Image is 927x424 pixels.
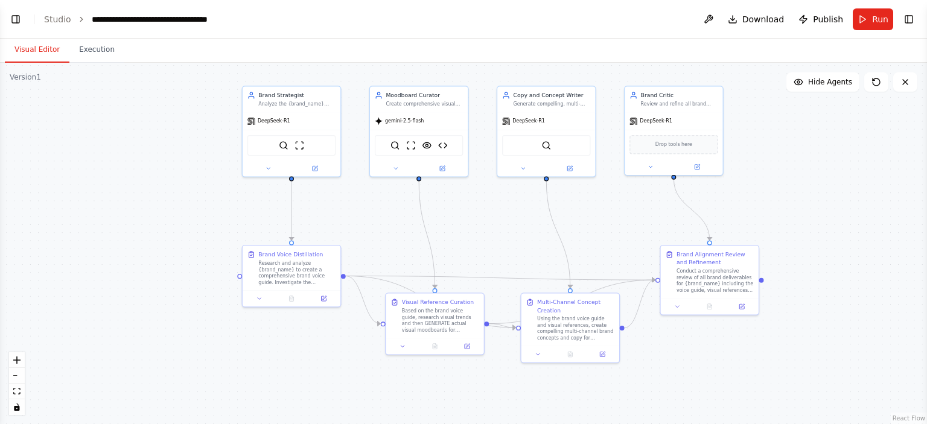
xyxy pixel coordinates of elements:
[693,302,727,311] button: No output available
[287,180,295,240] g: Edge from 6feb48f9-d34c-405e-88c8-d8f85abc79a6 to d1244406-087e-4234-8b59-55187b621885
[497,86,596,177] div: Copy and Concept WriterGenerate compelling, multi-channel brand concepts and copy for {brand_name...
[640,118,672,125] span: DeepSeek-R1
[808,77,852,87] span: Hide Agents
[677,268,754,293] div: Conduct a comprehensive review of all brand deliverables for {brand_name} including the voice gui...
[346,272,381,327] g: Edge from d1244406-087e-4234-8b59-55187b621885 to 6335c69b-fed6-4fdc-87a9-1b8749db8c32
[390,141,400,150] img: SerplyWebSearchTool
[537,315,614,341] div: Using the brand voice guide and visual references, create compelling multi-channel brand concepts...
[242,245,342,308] div: Brand Voice DistillationResearch and analyze {brand_name} to create a comprehensive brand voice g...
[675,162,720,172] button: Open in side panel
[9,384,25,399] button: fit view
[893,415,925,422] a: React Flow attribution
[386,91,463,99] div: Moodboard Curator
[44,13,208,25] nav: breadcrumb
[9,368,25,384] button: zoom out
[541,141,551,150] img: SerplyWebSearchTool
[386,101,463,107] div: Create comprehensive visual moodboards and stylistic references for {brand_name} by researching d...
[9,352,25,415] div: React Flow controls
[553,350,587,359] button: No output available
[279,141,288,150] img: SerplyWebSearchTool
[723,8,789,30] button: Download
[489,276,655,327] g: Edge from 6335c69b-fed6-4fdc-87a9-1b8749db8c32 to 34e14c27-7686-40ef-aff0-5ad2eabe70ce
[588,350,616,359] button: Open in side panel
[310,294,337,303] button: Open in side panel
[258,91,336,99] div: Brand Strategist
[346,272,655,284] g: Edge from d1244406-087e-4234-8b59-55187b621885 to 34e14c27-7686-40ef-aff0-5ad2eabe70ce
[624,86,724,176] div: Brand CriticReview and refine all brand deliverables for {brand_name} to ensure perfect alignment...
[422,141,432,150] img: VisionTool
[415,180,439,288] g: Edge from 04a4f7f8-1923-4896-9c5a-5c248afde8ac to 6335c69b-fed6-4fdc-87a9-1b8749db8c32
[385,293,485,355] div: Visual Reference CurationBased on the brand voice guide, research visual trends and then GENERATE...
[625,276,655,331] g: Edge from 4827bd68-22af-4328-8de8-cb5e66eca534 to 34e14c27-7686-40ef-aff0-5ad2eabe70ce
[742,13,785,25] span: Download
[512,118,545,125] span: DeepSeek-R1
[786,72,859,92] button: Hide Agents
[900,11,917,28] button: Show right sidebar
[7,11,24,28] button: Show left sidebar
[9,352,25,368] button: zoom in
[547,163,593,173] button: Open in side panel
[258,250,323,258] div: Brand Voice Distillation
[641,101,718,107] div: Review and refine all brand deliverables for {brand_name} to ensure perfect alignment with brand ...
[655,141,692,148] span: Drop tools here
[438,141,448,150] img: HuggingFace Image Tool
[292,163,337,173] button: Open in side panel
[9,399,25,415] button: toggle interactivity
[537,298,614,314] div: Multi-Channel Concept Creation
[10,72,41,82] div: Version 1
[660,245,759,315] div: Brand Alignment Review and RefinementConduct a comprehensive review of all brand deliverables for...
[513,101,590,107] div: Generate compelling, multi-channel brand concepts and copy for {brand_name} across social media, ...
[295,141,304,150] img: ScrapeWebsiteTool
[794,8,848,30] button: Publish
[728,302,755,311] button: Open in side panel
[513,91,590,99] div: Copy and Concept Writer
[258,260,336,285] div: Research and analyze {brand_name} to create a comprehensive brand voice guide. Investigate the co...
[641,91,718,99] div: Brand Critic
[275,294,308,303] button: No output available
[543,180,575,288] g: Edge from 4c336a6d-3ef4-4b0a-a09c-c0429ba1a3d1 to 4827bd68-22af-4328-8de8-cb5e66eca534
[419,163,465,173] button: Open in side panel
[258,118,290,125] span: DeepSeek-R1
[242,86,342,177] div: Brand StrategistAnalyze the {brand_name} company and distill a comprehensive brand voice guide th...
[44,14,71,24] a: Studio
[369,86,469,177] div: Moodboard CuratorCreate comprehensive visual moodboards and stylistic references for {brand_name}...
[813,13,843,25] span: Publish
[402,308,479,333] div: Based on the brand voice guide, research visual trends and then GENERATE actual visual moodboards...
[5,37,69,63] button: Visual Editor
[402,298,474,306] div: Visual Reference Curation
[258,101,336,107] div: Analyze the {brand_name} company and distill a comprehensive brand voice guide that captures the ...
[453,341,480,351] button: Open in side panel
[69,37,124,63] button: Execution
[677,250,754,266] div: Brand Alignment Review and Refinement
[853,8,893,30] button: Run
[406,141,416,150] img: ScrapeWebsiteTool
[418,341,452,351] button: No output available
[385,118,424,125] span: gemini-2.5-flash
[872,13,888,25] span: Run
[670,179,714,241] g: Edge from c85cefd6-29b5-454a-9c77-7b7c7be04822 to 34e14c27-7686-40ef-aff0-5ad2eabe70ce
[520,293,620,363] div: Multi-Channel Concept CreationUsing the brand voice guide and visual references, create compellin...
